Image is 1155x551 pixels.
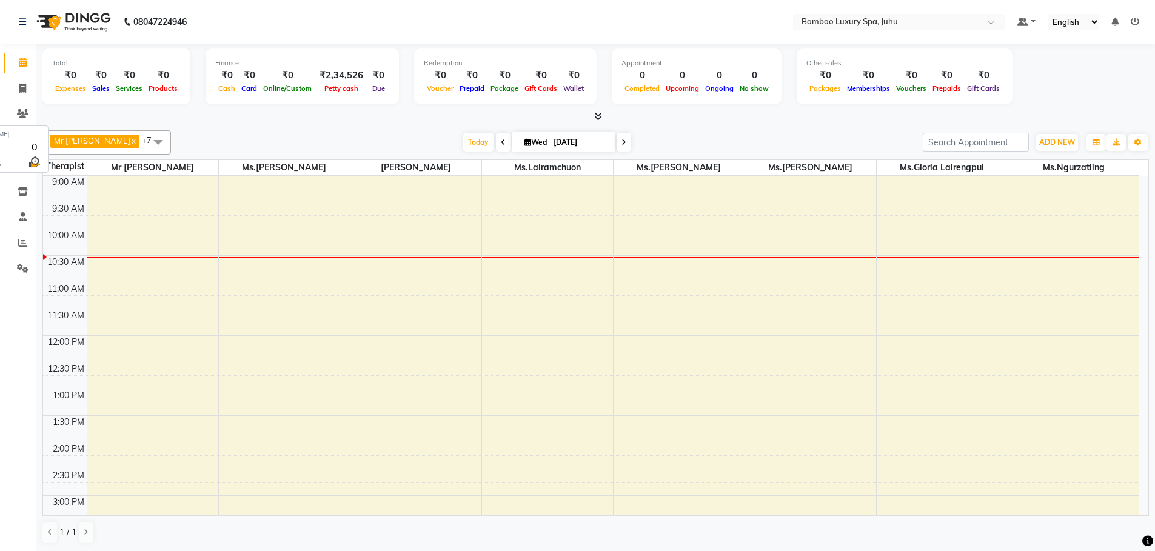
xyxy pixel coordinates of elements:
div: 11:00 AM [45,282,87,295]
div: 11:30 AM [45,309,87,322]
div: ₹2,34,526 [315,68,368,82]
div: ₹0 [457,68,487,82]
div: 10:30 AM [45,256,87,269]
b: 08047224946 [133,5,187,39]
div: 0 [737,68,772,82]
span: Packages [806,84,844,93]
span: Ms.Gloria Lalrengpui [877,160,1008,175]
a: x [130,136,136,145]
div: ₹0 [929,68,964,82]
div: ₹0 [844,68,893,82]
div: ₹0 [560,68,587,82]
span: Ms.[PERSON_NAME] [745,160,876,175]
span: [PERSON_NAME] [350,160,481,175]
span: No show [737,84,772,93]
input: 2025-09-03 [550,133,611,152]
span: Ms.Lalramchuon [482,160,613,175]
div: 0 [27,139,42,154]
span: Products [146,84,181,93]
div: ₹0 [368,68,389,82]
div: 0 [663,68,702,82]
span: Petty cash [321,84,361,93]
div: ₹0 [806,68,844,82]
div: 10:00 AM [45,229,87,242]
div: ₹0 [113,68,146,82]
div: Total [52,58,181,68]
div: ₹0 [238,68,260,82]
span: Mr [PERSON_NAME] [87,160,218,175]
span: Mr [PERSON_NAME] [54,136,130,145]
div: Therapist [43,160,87,173]
div: 0 [702,68,737,82]
span: Ms.[PERSON_NAME] [614,160,745,175]
div: ₹0 [215,68,238,82]
span: Package [487,84,521,93]
span: 1 / 1 [59,526,76,539]
span: Ms.Ngurzatling [1008,160,1140,175]
span: Prepaid [457,84,487,93]
div: Redemption [424,58,587,68]
span: Today [463,133,494,152]
div: 1:00 PM [50,389,87,402]
img: logo [31,5,114,39]
div: ₹0 [964,68,1003,82]
span: Due [369,84,388,93]
div: ₹0 [89,68,113,82]
span: Expenses [52,84,89,93]
div: 3:00 PM [50,496,87,509]
span: Card [238,84,260,93]
span: Gift Cards [964,84,1003,93]
span: Upcoming [663,84,702,93]
span: Wallet [560,84,587,93]
span: Online/Custom [260,84,315,93]
span: +7 [142,135,161,145]
span: Ms.[PERSON_NAME] [219,160,350,175]
div: ₹0 [893,68,929,82]
div: 12:00 PM [45,336,87,349]
span: Vouchers [893,84,929,93]
div: 0 [621,68,663,82]
div: Finance [215,58,389,68]
div: ₹0 [521,68,560,82]
span: Sales [89,84,113,93]
div: 12:30 PM [45,362,87,375]
button: ADD NEW [1036,134,1078,151]
div: ₹0 [487,68,521,82]
div: ₹0 [260,68,315,82]
div: 2:30 PM [50,469,87,482]
span: Voucher [424,84,457,93]
span: Ongoing [702,84,737,93]
span: ADD NEW [1039,138,1075,147]
span: Gift Cards [521,84,560,93]
div: 2:00 PM [50,442,87,455]
span: Services [113,84,146,93]
span: Cash [215,84,238,93]
img: wait_time.png [27,154,42,169]
span: Completed [621,84,663,93]
span: Prepaids [929,84,964,93]
div: Appointment [621,58,772,68]
div: 1:30 PM [50,416,87,429]
div: 9:30 AM [50,202,87,215]
div: ₹0 [146,68,181,82]
span: Wed [521,138,550,147]
div: ₹0 [52,68,89,82]
div: 9:00 AM [50,176,87,189]
div: Other sales [806,58,1003,68]
span: Memberships [844,84,893,93]
input: Search Appointment [923,133,1029,152]
div: ₹0 [424,68,457,82]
